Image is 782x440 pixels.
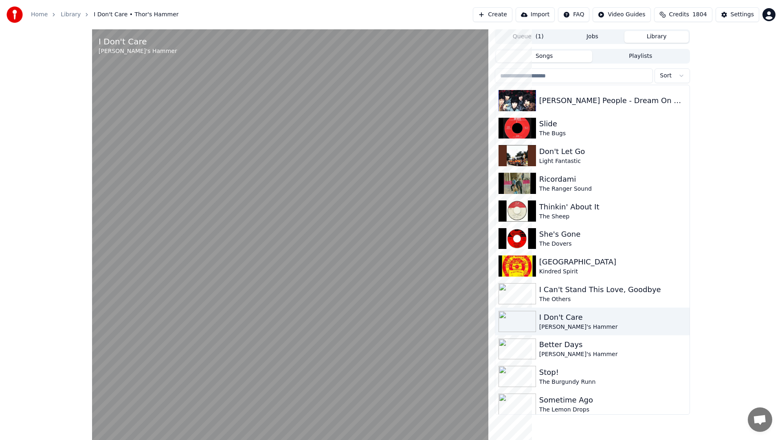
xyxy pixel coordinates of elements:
[558,7,589,22] button: FAQ
[539,229,686,240] div: She's Gone
[539,95,686,106] div: [PERSON_NAME] People - Dream On My Mind
[31,11,179,19] nav: breadcrumb
[539,118,686,130] div: Slide
[539,240,686,248] div: The Dovers
[669,11,689,19] span: Credits
[539,378,686,386] div: The Burgundy Runn
[31,11,48,19] a: Home
[692,11,707,19] span: 1804
[539,406,686,414] div: The Lemon Drops
[94,11,178,19] span: I Don't Care • Thor's Hammer
[539,323,686,331] div: [PERSON_NAME]'s Hammer
[660,72,672,80] span: Sort
[654,7,712,22] button: Credits1804
[539,146,686,157] div: Don't Let Go
[539,284,686,295] div: I Can't Stand This Love, Goodbye
[560,31,625,43] button: Jobs
[539,367,686,378] div: Stop!
[516,7,555,22] button: Import
[539,213,686,221] div: The Sheep
[716,7,759,22] button: Settings
[539,339,686,350] div: Better Days
[539,157,686,165] div: Light Fantastic
[539,295,686,304] div: The Others
[593,7,650,22] button: Video Guides
[539,130,686,138] div: The Bugs
[539,185,686,193] div: The Ranger Sound
[748,407,772,432] a: Open chat
[592,51,689,62] button: Playlists
[539,268,686,276] div: Kindred Spirit
[624,31,689,43] button: Library
[539,174,686,185] div: Ricordami
[7,7,23,23] img: youka
[731,11,754,19] div: Settings
[539,201,686,213] div: Thinkin' About It
[496,51,593,62] button: Songs
[536,33,544,41] span: ( 1 )
[539,256,686,268] div: [GEOGRAPHIC_DATA]
[539,394,686,406] div: Sometime Ago
[99,36,177,47] div: I Don't Care
[99,47,177,55] div: [PERSON_NAME]'s Hammer
[539,312,686,323] div: I Don't Care
[61,11,81,19] a: Library
[539,350,686,359] div: [PERSON_NAME]'s Hammer
[496,31,560,43] button: Queue
[473,7,512,22] button: Create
